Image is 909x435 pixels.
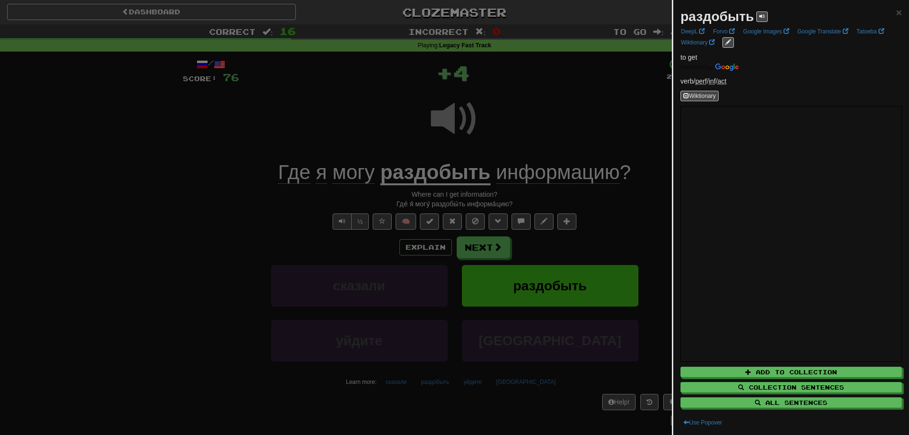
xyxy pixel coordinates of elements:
p: verb / [680,76,902,86]
a: Forvo [710,26,738,37]
button: Add to Collection [680,367,902,377]
span: / [695,77,709,85]
strong: раздобыть [680,9,754,24]
button: Use Popover [680,417,725,428]
abbr: Voice: Active or actor-focus voice [718,77,727,85]
span: / [709,77,718,85]
button: All Sentences [680,397,902,408]
a: Google Translate [794,26,851,37]
button: edit links [722,37,734,48]
abbr: Aspect: Perfect aspect [695,77,707,85]
a: Tatoeba [854,26,887,37]
a: DeepL [678,26,708,37]
button: Collection Sentences [680,382,902,393]
span: to get [680,53,697,61]
img: Color short [680,64,739,71]
button: Wiktionary [680,91,719,101]
button: Close [896,7,902,17]
a: Google Images [740,26,792,37]
abbr: VerbForm: Infinitive [709,77,716,85]
span: × [896,7,902,18]
a: Wiktionary [678,37,718,48]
